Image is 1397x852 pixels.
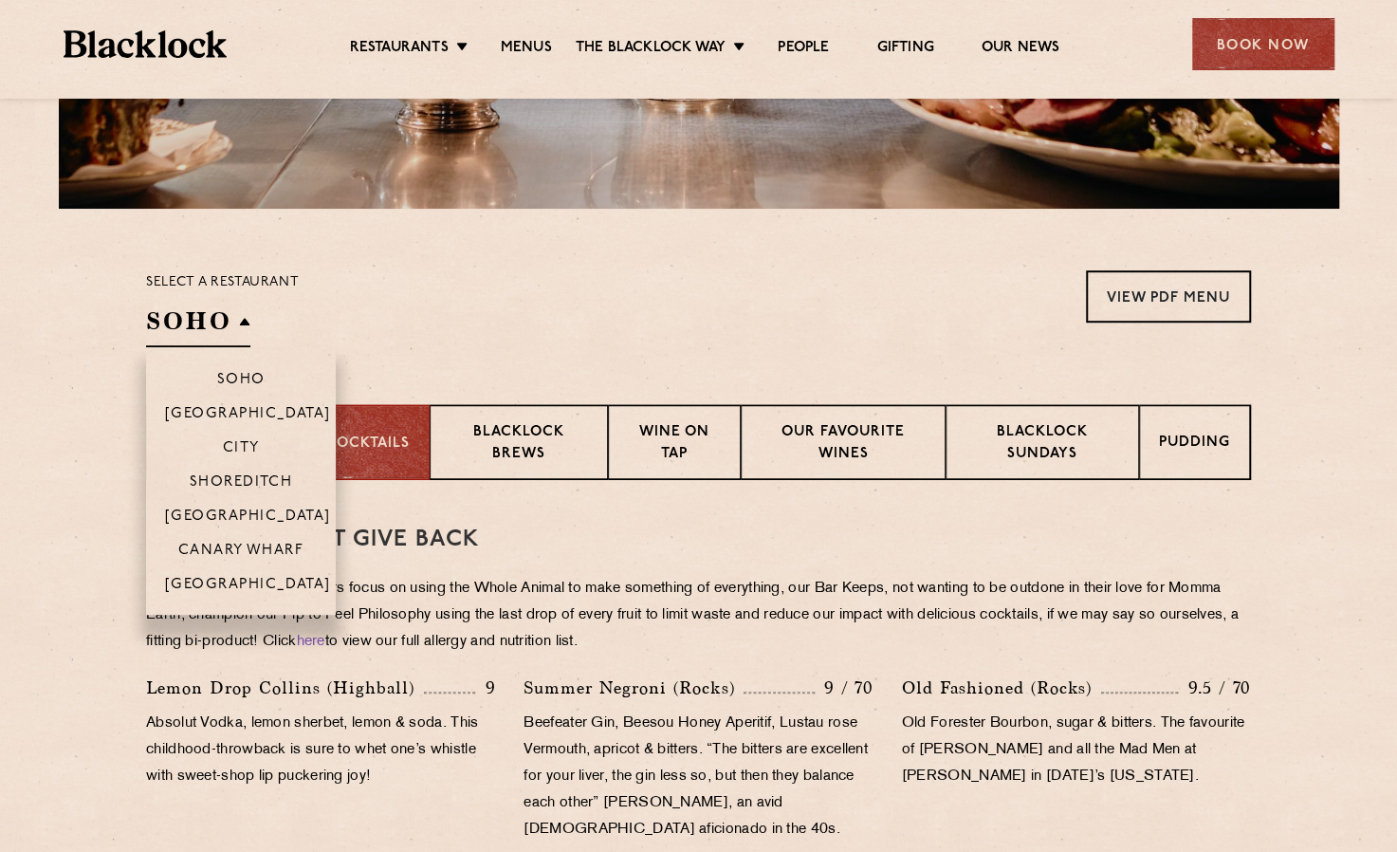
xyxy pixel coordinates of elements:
[628,422,721,467] p: Wine on Tap
[501,39,552,60] a: Menus
[1159,433,1230,456] p: Pudding
[325,434,410,455] p: Cocktails
[902,711,1251,790] p: Old Forester Bourbon, sugar & bitters. The favourite of [PERSON_NAME] and all the Mad Men at [PER...
[165,509,331,528] p: [GEOGRAPHIC_DATA]
[1086,270,1251,323] a: View PDF Menu
[524,711,873,843] p: Beefeater Gin, Beesou Honey Aperitif, Lustau rose Vermouth, apricot & bitters. “The bitters are e...
[1192,18,1334,70] div: Book Now
[190,474,293,493] p: Shoreditch
[1178,676,1251,700] p: 9.5 / 70
[778,39,829,60] a: People
[815,676,873,700] p: 9 / 70
[217,372,266,391] p: Soho
[876,39,933,60] a: Gifting
[146,270,299,295] p: Select a restaurant
[982,39,1060,60] a: Our News
[178,543,303,562] p: Canary Wharf
[902,675,1101,701] p: Old Fashioned (Rocks)
[146,711,495,790] p: Absolut Vodka, lemon sherbet, lemon & soda. This childhood-throwback is sure to whet one’s whistl...
[350,39,449,60] a: Restaurants
[297,635,325,649] a: here
[165,577,331,596] p: [GEOGRAPHIC_DATA]
[965,422,1119,467] p: Blacklock Sundays
[146,576,1251,656] p: While our Chefs and Butchers focus on using the Whole Animal to make something of everything, our...
[146,305,250,347] h2: SOHO
[576,39,726,60] a: The Blacklock Way
[165,406,331,425] p: [GEOGRAPHIC_DATA]
[146,528,1251,552] h3: Cocktails That Give Back
[475,676,495,700] p: 9
[761,422,925,467] p: Our favourite wines
[146,675,424,701] p: Lemon Drop Collins (Highball)
[450,422,588,467] p: Blacklock Brews
[524,675,744,701] p: Summer Negroni (Rocks)
[223,440,260,459] p: City
[64,30,228,58] img: BL_Textured_Logo-footer-cropped.svg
